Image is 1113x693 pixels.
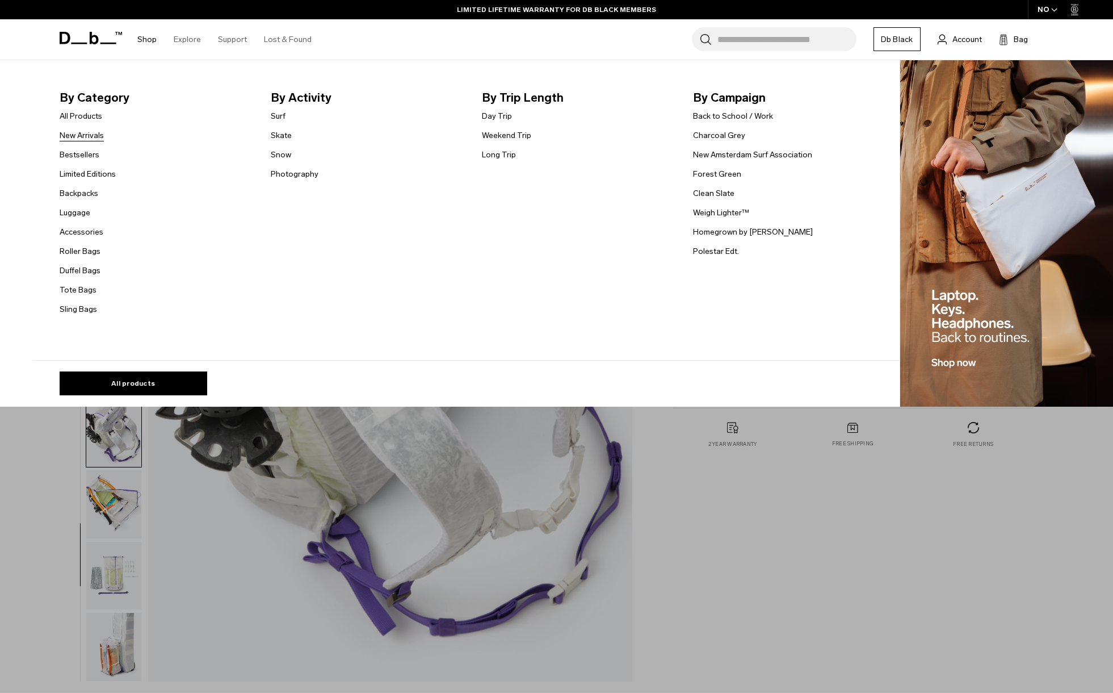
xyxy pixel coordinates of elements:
[218,19,247,60] a: Support
[271,110,285,122] a: Surf
[482,149,516,161] a: Long Trip
[271,130,292,141] a: Skate
[482,130,531,141] a: Weekend Trip
[693,110,773,122] a: Back to School / Work
[999,32,1028,46] button: Bag
[482,89,675,107] span: By Trip Length
[900,60,1113,407] img: Db
[873,27,921,51] a: Db Black
[1014,34,1028,45] span: Bag
[60,130,104,141] a: New Arrivals
[60,110,102,122] a: All Products
[271,168,318,180] a: Photography
[271,149,291,161] a: Snow
[60,245,100,257] a: Roller Bags
[60,265,100,277] a: Duffel Bags
[482,110,512,122] a: Day Trip
[60,371,207,395] a: All products
[60,303,97,315] a: Sling Bags
[60,284,96,296] a: Tote Bags
[938,32,982,46] a: Account
[60,226,103,238] a: Accessories
[60,168,116,180] a: Limited Editions
[952,34,982,45] span: Account
[174,19,201,60] a: Explore
[693,149,812,161] a: New Amsterdam Surf Association
[137,19,157,60] a: Shop
[457,5,656,15] a: LIMITED LIFETIME WARRANTY FOR DB BLACK MEMBERS
[60,187,98,199] a: Backpacks
[60,89,253,107] span: By Category
[693,207,749,219] a: Weigh Lighter™
[271,89,464,107] span: By Activity
[60,149,99,161] a: Bestsellers
[693,168,741,180] a: Forest Green
[129,19,320,60] nav: Main Navigation
[60,207,90,219] a: Luggage
[693,187,734,199] a: Clean Slate
[693,130,745,141] a: Charcoal Grey
[693,226,813,238] a: Homegrown by [PERSON_NAME]
[693,245,739,257] a: Polestar Edt.
[264,19,312,60] a: Lost & Found
[693,89,886,107] span: By Campaign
